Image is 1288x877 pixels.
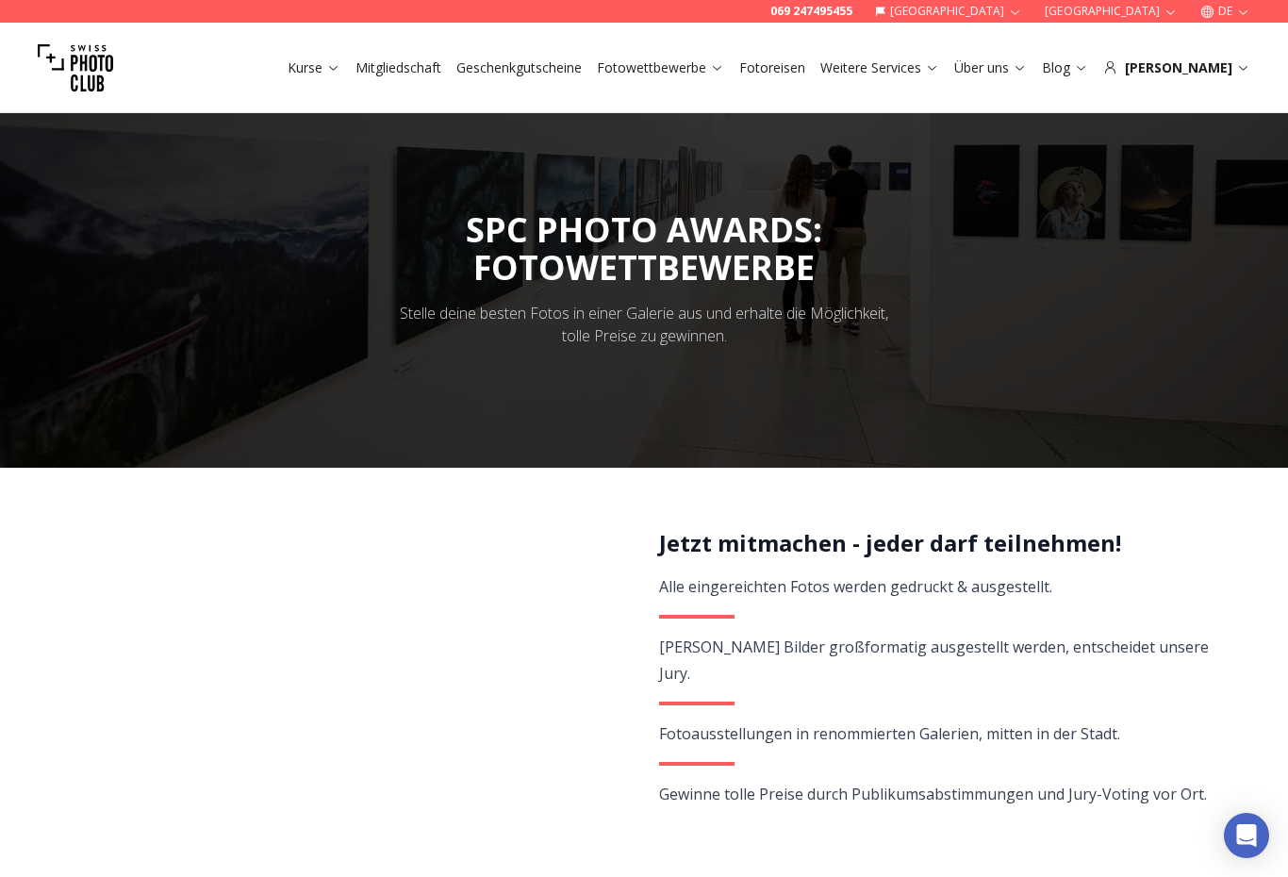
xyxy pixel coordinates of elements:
[659,637,1209,684] span: [PERSON_NAME] Bilder großformatig ausgestellt werden, entscheidet unsere Jury.
[456,58,582,77] a: Geschenkgutscheine
[954,58,1027,77] a: Über uns
[466,249,822,287] div: FOTOWETTBEWERBE
[597,58,724,77] a: Fotowettbewerbe
[466,207,822,287] span: SPC PHOTO AWARDS:
[589,55,732,81] button: Fotowettbewerbe
[288,58,340,77] a: Kurse
[739,58,805,77] a: Fotoreisen
[1224,813,1269,858] div: Open Intercom Messenger
[1034,55,1096,81] button: Blog
[388,302,900,347] div: Stelle deine besten Fotos in einer Galerie aus und erhalte die Möglichkeit, tolle Preise zu gewin...
[813,55,947,81] button: Weitere Services
[280,55,348,81] button: Kurse
[355,58,441,77] a: Mitgliedschaft
[1103,58,1250,77] div: [PERSON_NAME]
[38,30,113,106] img: Swiss photo club
[659,723,1120,744] span: Fotoausstellungen in renommierten Galerien, mitten in der Stadt.
[659,528,1211,558] h2: Jetzt mitmachen - jeder darf teilnehmen!
[947,55,1034,81] button: Über uns
[659,784,1207,804] span: Gewinne tolle Preise durch Publikumsabstimmungen und Jury-Voting vor Ort.
[732,55,813,81] button: Fotoreisen
[820,58,939,77] a: Weitere Services
[770,4,852,19] a: 069 247495455
[348,55,449,81] button: Mitgliedschaft
[449,55,589,81] button: Geschenkgutscheine
[1042,58,1088,77] a: Blog
[659,576,1052,597] span: Alle eingereichten Fotos werden gedruckt & ausgestellt.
